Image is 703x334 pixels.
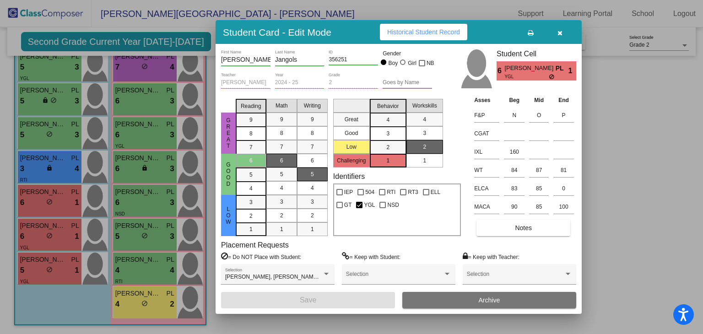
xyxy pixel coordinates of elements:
div: Girl [407,59,416,67]
input: teacher [221,80,270,86]
span: 4 [249,184,253,193]
span: NSD [387,199,399,210]
span: Workskills [412,102,437,110]
span: 8 [280,129,283,137]
span: NB [427,58,434,69]
span: RTI [387,187,395,198]
button: Notes [476,220,570,236]
span: Low [224,206,233,225]
span: 1 [280,225,283,233]
span: 9 [311,115,314,124]
input: grade [329,80,378,86]
span: YGL [504,73,549,80]
span: 1 [568,65,576,76]
span: 2 [423,143,426,151]
span: Save [300,296,316,304]
span: 4 [386,116,389,124]
span: IEP [344,187,353,198]
span: 1 [249,225,253,233]
span: 2 [386,143,389,151]
span: Behavior [377,102,399,110]
span: [PERSON_NAME] [504,64,555,73]
span: 2 [280,211,283,220]
input: goes by name [383,80,432,86]
span: RT3 [408,187,418,198]
span: 5 [249,171,253,179]
span: 3 [249,198,253,206]
label: = Do NOT Place with Student: [221,252,301,261]
span: 1 [311,225,314,233]
label: = Keep with Teacher: [463,252,519,261]
span: 2 [311,211,314,220]
span: 7 [311,143,314,151]
label: Placement Requests [221,241,289,249]
span: 6 [280,156,283,165]
th: End [551,95,576,105]
h3: Student Card - Edit Mode [223,27,331,38]
span: PL [556,64,568,73]
span: 4 [311,184,314,192]
span: 7 [249,143,253,151]
th: Mid [527,95,551,105]
span: 1 [423,156,426,165]
span: 3 [423,129,426,137]
span: 3 [311,198,314,206]
span: Math [276,102,288,110]
span: 6 [311,156,314,165]
span: 504 [365,187,374,198]
span: Reading [241,102,261,110]
input: assessment [474,145,499,159]
span: 1 [386,156,389,165]
button: Historical Student Record [380,24,467,40]
span: Archive [479,296,500,304]
span: 2 [249,212,253,220]
span: GT [344,199,352,210]
input: year [275,80,324,86]
span: 5 [311,170,314,178]
span: 9 [280,115,283,124]
span: 7 [280,143,283,151]
span: 5 [280,170,283,178]
span: 8 [249,129,253,138]
span: [PERSON_NAME], [PERSON_NAME], [PERSON_NAME] [225,274,367,280]
button: Save [221,292,395,308]
span: 8 [311,129,314,137]
input: assessment [474,200,499,214]
span: 6 [497,65,504,76]
input: assessment [474,182,499,195]
span: ELL [431,187,440,198]
button: Archive [402,292,576,308]
span: 3 [386,129,389,138]
mat-label: Gender [383,49,432,58]
label: Identifiers [333,172,365,181]
input: assessment [474,127,499,140]
span: Notes [515,224,532,232]
span: Great [224,117,233,149]
span: YGL [364,199,375,210]
input: Enter ID [329,57,378,63]
input: assessment [474,108,499,122]
h3: Student Cell [497,49,576,58]
th: Asses [472,95,502,105]
span: 6 [249,156,253,165]
label: = Keep with Student: [342,252,400,261]
span: Historical Student Record [387,28,460,36]
div: Boy [388,59,398,67]
input: assessment [474,163,499,177]
span: Writing [304,102,321,110]
span: 9 [249,116,253,124]
span: 4 [423,115,426,124]
span: Good [224,162,233,187]
span: 4 [280,184,283,192]
th: Beg [502,95,527,105]
span: 3 [280,198,283,206]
